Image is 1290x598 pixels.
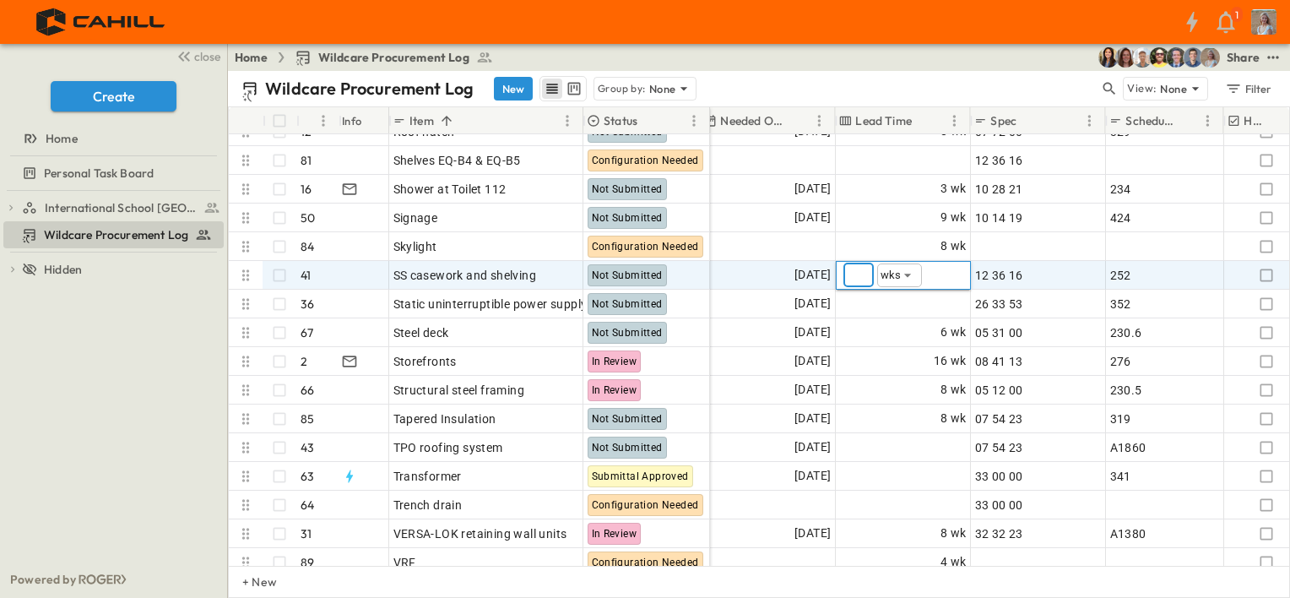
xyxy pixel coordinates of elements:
p: Item [409,112,434,129]
p: 1 [1235,8,1239,22]
img: Kim Bowen (kbowen@cahill-sf.com) [1098,47,1119,68]
span: VRF [393,554,416,571]
p: Hot? [1244,112,1266,129]
img: 4f72bfc4efa7236828875bac24094a5ddb05241e32d018417354e964050affa1.png [20,4,183,40]
span: SS casework and shelving [393,267,537,284]
button: Menu [809,111,829,131]
span: 424 [1110,209,1131,226]
div: Filter [1224,79,1272,98]
span: VERSA-LOK retaining wall units [393,525,567,542]
div: Share [1227,49,1260,66]
button: row view [542,79,562,99]
span: Not Submitted [592,442,663,454]
span: Not Submitted [592,269,663,281]
span: 08 41 13 [975,353,1023,370]
div: # [296,107,339,134]
p: 2 [301,353,307,370]
span: 07 54 23 [975,439,1023,456]
span: Configuration Needed [592,499,699,511]
span: 230.6 [1110,324,1142,341]
p: Needed Onsite [720,112,787,129]
span: 10 28 21 [975,181,1023,198]
span: 4 wk [940,552,967,572]
span: Static uninterruptible power supply [393,296,588,313]
p: 63 [301,468,314,485]
button: Sort [437,111,456,130]
span: 26 33 53 [975,296,1023,313]
p: 64 [301,497,314,514]
span: Trench drain [393,497,463,514]
span: A1860 [1110,439,1146,456]
span: close [194,48,220,65]
span: In Review [592,528,637,540]
div: Wildcare Procurement Logtest [3,221,224,248]
span: Shelves EQ-B4 & EQ-B5 [393,152,521,169]
div: International School San Franciscotest [3,194,224,221]
span: 10 14 19 [975,209,1023,226]
span: 352 [1110,296,1131,313]
button: Menu [1079,111,1099,131]
span: 12 36 16 [975,267,1023,284]
span: Not Submitted [592,327,663,339]
p: 41 [301,267,311,284]
span: Storefronts [393,353,457,370]
span: 8 wk [940,524,967,543]
span: Transformer [393,468,462,485]
div: table view [539,76,587,101]
span: [DATE] [794,409,831,428]
span: [DATE] [794,466,831,486]
p: 31 [301,525,312,542]
a: Wildcare Procurement Log [295,49,493,66]
span: 12 36 16 [975,152,1023,169]
span: Configuration Needed [592,557,699,568]
img: Kevin Lewis (klewis@cahill-sf.com) [1149,47,1169,68]
span: 33 00 00 [975,468,1023,485]
button: Sort [790,111,809,130]
p: Lead Time [855,112,912,129]
button: test [1263,47,1283,68]
button: Sort [1270,111,1288,130]
span: [DATE] [794,294,831,313]
p: 81 [301,152,312,169]
span: Configuration Needed [592,241,699,253]
span: Not Submitted [592,183,663,195]
span: 32 32 23 [975,525,1023,542]
button: Sort [641,111,659,130]
span: 8 wk [940,380,967,400]
span: 07 54 23 [975,410,1023,427]
span: [DATE] [794,208,831,227]
button: Menu [313,111,333,131]
span: 319 [1110,410,1131,427]
p: 43 [301,439,314,456]
p: None [1160,80,1187,97]
span: [DATE] [794,323,831,342]
span: International School San Francisco [45,199,199,216]
span: Shower at Toilet 112 [393,181,507,198]
span: 33 00 00 [975,497,1023,514]
img: Profile Picture [1251,9,1276,35]
span: Not Submitted [592,413,663,425]
span: [DATE] [794,438,831,457]
span: [DATE] [794,179,831,198]
span: Wildcare Procurement Log [318,49,469,66]
span: 8 wk [940,409,967,428]
span: 9 wk [940,208,967,227]
button: Sort [1020,111,1038,130]
span: [DATE] [794,380,831,400]
div: Personal Task Boardtest [3,160,224,187]
img: Hunter Mahan (hmahan@cahill-sf.com) [1132,47,1152,68]
span: In Review [592,384,637,396]
div: Info [339,107,389,134]
a: Wildcare Procurement Log [3,223,220,247]
span: Not Submitted [592,298,663,310]
span: 16 wk [934,351,967,371]
span: [DATE] [794,524,831,543]
button: Menu [557,111,577,131]
p: View: [1127,79,1157,98]
span: Skylight [393,238,437,255]
span: Submittal Approved [592,470,689,482]
span: TPO roofing system [393,439,503,456]
p: Group by: [598,80,646,97]
img: Gondica Strykers (gstrykers@cahill-sf.com) [1200,47,1220,68]
div: wks [877,265,922,285]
